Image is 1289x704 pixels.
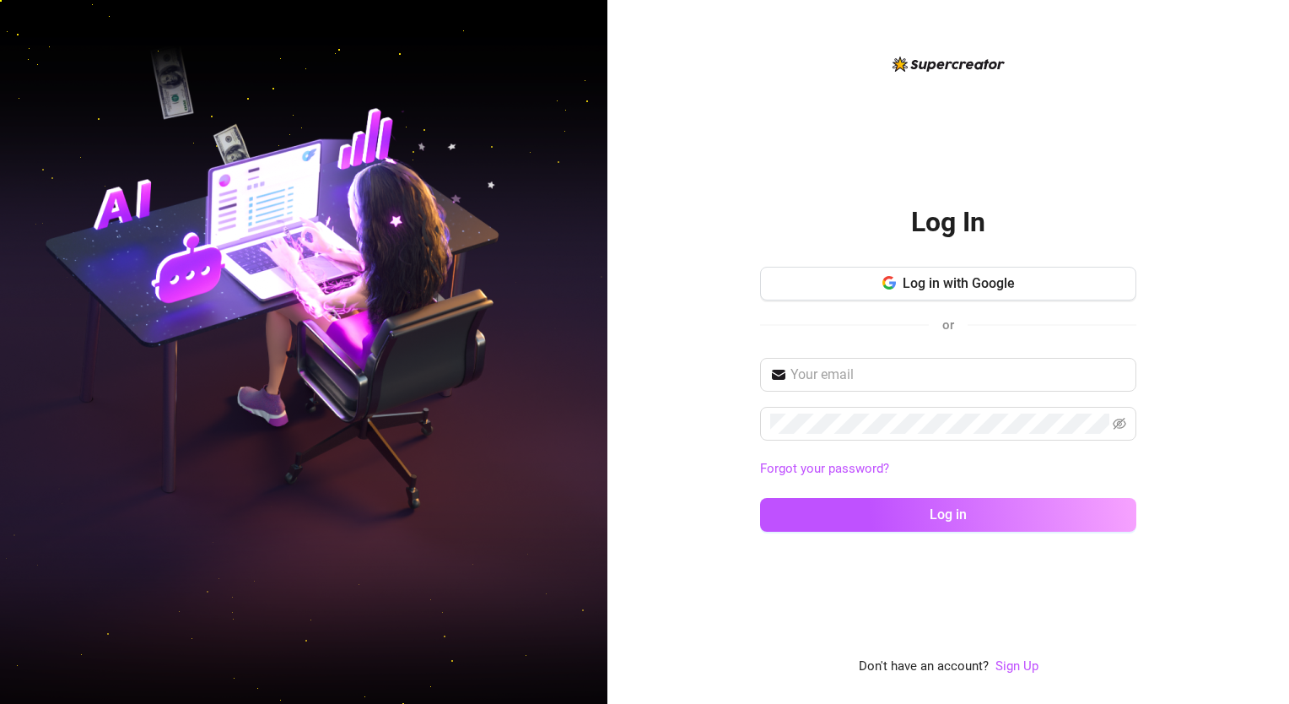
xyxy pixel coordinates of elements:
[942,317,954,333] span: or
[893,57,1005,72] img: logo-BBDzfeDw.svg
[859,657,989,677] span: Don't have an account?
[760,267,1136,301] button: Log in with Google
[930,506,967,523] span: Log in
[995,657,1038,677] a: Sign Up
[911,205,985,240] h2: Log In
[903,275,1015,291] span: Log in with Google
[1113,417,1126,431] span: eye-invisible
[760,459,1136,479] a: Forgot your password?
[995,658,1038,674] a: Sign Up
[790,365,1126,385] input: Your email
[760,498,1136,532] button: Log in
[760,461,889,476] a: Forgot your password?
